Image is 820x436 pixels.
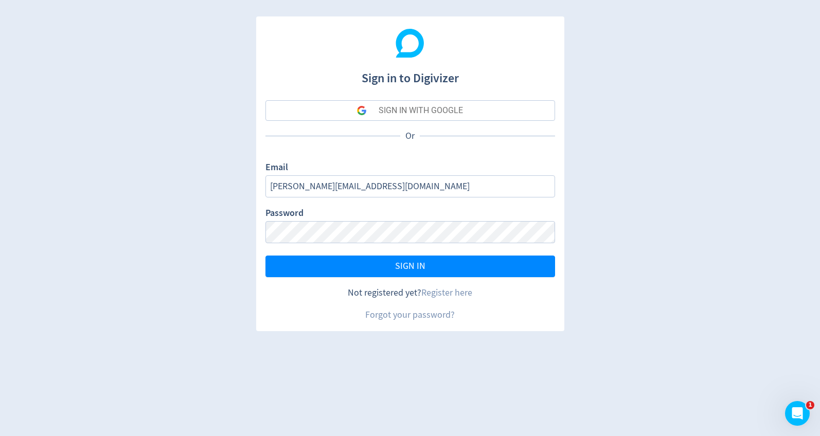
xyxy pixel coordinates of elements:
label: Password [265,207,304,221]
a: Register here [421,287,472,299]
p: Or [400,130,420,142]
h1: Sign in to Digivizer [265,61,555,87]
span: 1 [806,401,814,409]
a: Forgot your password? [365,309,455,321]
iframe: Intercom live chat [785,401,810,426]
button: SIGN IN WITH GOOGLE [265,100,555,121]
label: Email [265,161,288,175]
div: SIGN IN WITH GOOGLE [379,100,463,121]
button: SIGN IN [265,256,555,277]
span: SIGN IN [395,262,425,271]
div: Not registered yet? [265,286,555,299]
img: Digivizer Logo [396,29,424,58]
